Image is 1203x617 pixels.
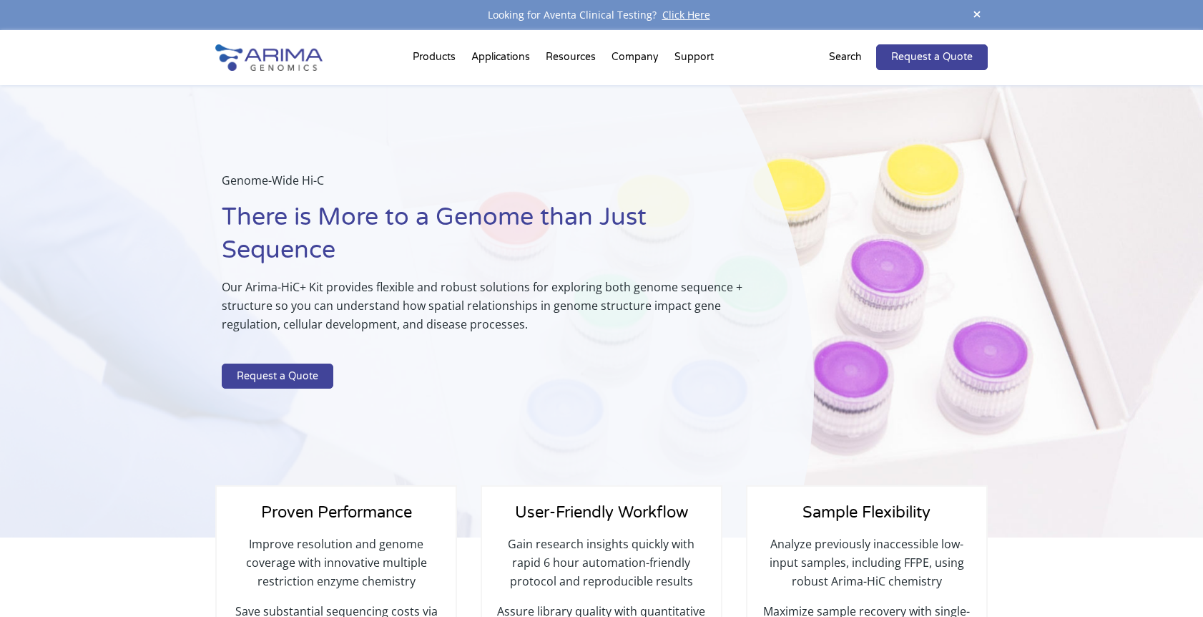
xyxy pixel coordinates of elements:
[496,535,707,602] p: Gain research insights quickly with rapid 6 hour automation-friendly protocol and reproducible re...
[215,6,988,24] div: Looking for Aventa Clinical Testing?
[762,535,972,602] p: Analyze previously inaccessible low-input samples, including FFPE, using robust Arima-HiC chemistry
[222,201,743,278] h1: There is More to a Genome than Just Sequence
[829,48,862,67] p: Search
[222,364,333,389] a: Request a Quote
[515,503,688,522] span: User-Friendly Workflow
[876,44,988,70] a: Request a Quote
[657,8,716,21] a: Click Here
[222,278,743,345] p: Our Arima-HiC+ Kit provides flexible and robust solutions for exploring both genome sequence + st...
[802,503,931,522] span: Sample Flexibility
[222,171,743,201] p: Genome-Wide Hi-C
[261,503,412,522] span: Proven Performance
[231,535,441,602] p: Improve resolution and genome coverage with innovative multiple restriction enzyme chemistry
[215,44,323,71] img: Arima-Genomics-logo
